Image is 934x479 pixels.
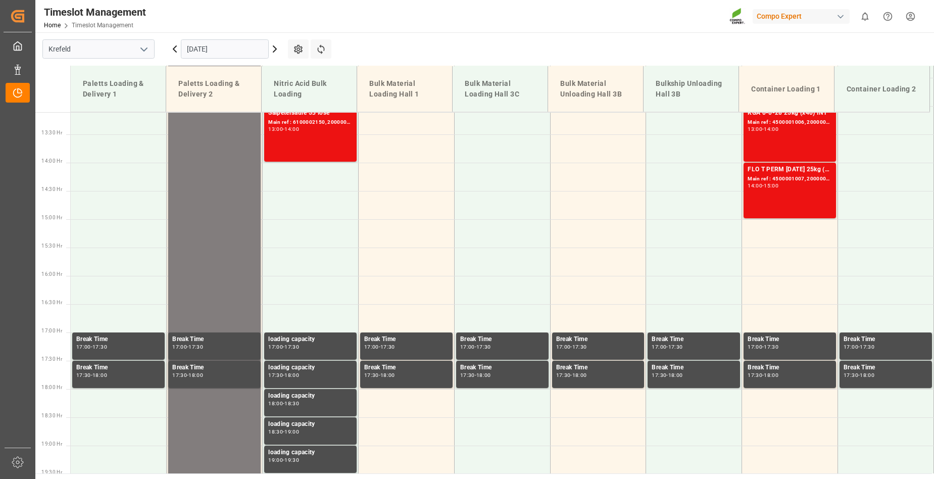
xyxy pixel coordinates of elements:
[41,441,62,447] span: 19:00 Hr
[268,448,353,458] div: loading capacity
[283,429,284,434] div: -
[556,74,635,104] div: Bulk Material Unloading Hall 3B
[268,373,283,377] div: 17:30
[41,271,62,277] span: 16:00 Hr
[475,345,476,349] div: -
[283,345,284,349] div: -
[41,300,62,305] span: 16:30 Hr
[570,345,572,349] div: -
[79,74,158,104] div: Paletts Loading & Delivery 1
[460,373,475,377] div: 17:30
[268,334,353,345] div: loading capacity
[268,118,353,127] div: Main ref : 6100002150, 2000001674
[652,345,666,349] div: 17:00
[762,127,764,131] div: -
[283,458,284,462] div: -
[284,401,299,406] div: 18:30
[174,74,253,104] div: Paletts Loading & Delivery 2
[652,74,730,104] div: Bulkship Unloading Hall 3B
[187,345,188,349] div: -
[187,373,188,377] div: -
[844,334,928,345] div: Break Time
[843,80,921,99] div: Container Loading 2
[268,401,283,406] div: 18:00
[365,74,444,104] div: Bulk Material Loading Hall 1
[854,5,876,28] button: show 0 new notifications
[753,9,850,24] div: Compo Expert
[460,363,545,373] div: Break Time
[461,74,539,104] div: Bulk Material Loading Hall 3C
[268,108,353,118] div: Salpetersäure 53 lose
[652,373,666,377] div: 17:30
[858,373,860,377] div: -
[41,413,62,418] span: 18:30 Hr
[668,345,683,349] div: 17:30
[76,334,161,345] div: Break Time
[268,127,283,131] div: 13:00
[876,5,899,28] button: Help Center
[76,373,91,377] div: 17:30
[762,345,764,349] div: -
[380,345,395,349] div: 17:30
[41,243,62,249] span: 15:30 Hr
[764,345,778,349] div: 17:30
[748,363,832,373] div: Break Time
[270,74,349,104] div: Nitric Acid Bulk Loading
[475,373,476,377] div: -
[283,127,284,131] div: -
[748,183,762,188] div: 14:00
[172,334,257,345] div: Break Time
[748,175,832,183] div: Main ref : 4500001007, 2000001046
[476,345,491,349] div: 17:30
[92,345,107,349] div: 17:30
[460,345,475,349] div: 17:00
[364,345,379,349] div: 17:00
[41,385,62,390] span: 18:00 Hr
[284,373,299,377] div: 18:00
[753,7,854,26] button: Compo Expert
[91,373,92,377] div: -
[181,39,269,59] input: DD.MM.YYYY
[556,334,641,345] div: Break Time
[42,39,155,59] input: Type to search/select
[748,345,762,349] div: 17:00
[41,469,62,475] span: 19:30 Hr
[748,108,832,118] div: KGA 0-0-28 25kg (x40) INT
[380,373,395,377] div: 18:00
[762,373,764,377] div: -
[379,373,380,377] div: -
[364,334,449,345] div: Break Time
[41,356,62,362] span: 17:30 Hr
[748,334,832,345] div: Break Time
[41,215,62,220] span: 15:00 Hr
[41,130,62,135] span: 13:30 Hr
[364,373,379,377] div: 17:30
[41,158,62,164] span: 14:00 Hr
[44,5,146,20] div: Timeslot Management
[268,419,353,429] div: loading capacity
[268,345,283,349] div: 17:00
[283,401,284,406] div: -
[268,363,353,373] div: loading capacity
[860,345,874,349] div: 17:30
[364,363,449,373] div: Break Time
[556,345,571,349] div: 17:00
[268,429,283,434] div: 18:30
[666,373,668,377] div: -
[188,345,203,349] div: 17:30
[668,373,683,377] div: 18:00
[747,80,826,99] div: Container Loading 1
[283,373,284,377] div: -
[844,373,858,377] div: 17:30
[652,363,736,373] div: Break Time
[556,373,571,377] div: 17:30
[91,345,92,349] div: -
[172,373,187,377] div: 17:30
[556,363,641,373] div: Break Time
[666,345,668,349] div: -
[764,183,778,188] div: 15:00
[764,373,778,377] div: 18:00
[44,22,61,29] a: Home
[572,345,587,349] div: 17:30
[41,328,62,333] span: 17:00 Hr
